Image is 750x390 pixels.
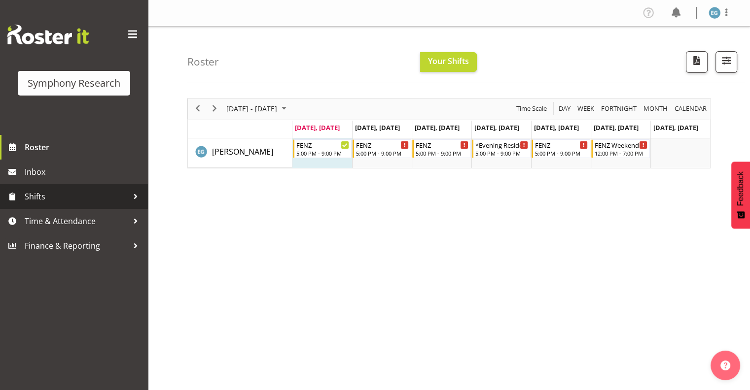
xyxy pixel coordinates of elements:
span: [DATE], [DATE] [653,123,698,132]
div: Symphony Research [28,76,120,91]
span: Shifts [25,189,128,204]
div: Evelyn Gray"s event - FENZ Weekend Begin From Saturday, August 16, 2025 at 12:00:00 PM GMT+12:00 ... [591,139,650,158]
div: 5:00 PM - 9:00 PM [535,149,588,157]
div: previous period [189,98,206,119]
div: Evelyn Gray"s event - FENZ Begin From Friday, August 15, 2025 at 5:00:00 PM GMT+12:00 Ends At Fri... [532,139,590,158]
div: FENZ [535,140,588,150]
span: Time & Attendance [25,214,128,228]
table: Timeline Week of August 11, 2025 [292,138,710,168]
div: Evelyn Gray"s event - FENZ Begin From Monday, August 11, 2025 at 5:00:00 PM GMT+12:00 Ends At Mon... [293,139,352,158]
button: Feedback - Show survey [731,162,750,228]
button: Timeline Week [576,102,596,115]
button: Time Scale [515,102,549,115]
span: [DATE], [DATE] [474,123,519,132]
button: Month [673,102,709,115]
button: Next [208,102,221,115]
div: Evelyn Gray"s event - FENZ Begin From Wednesday, August 13, 2025 at 5:00:00 PM GMT+12:00 Ends At ... [412,139,471,158]
div: August 11 - 17, 2025 [223,98,292,119]
div: 12:00 PM - 7:00 PM [595,149,647,157]
a: [PERSON_NAME] [212,146,273,158]
span: [DATE], [DATE] [594,123,639,132]
span: Day [558,102,571,115]
span: [DATE], [DATE] [295,123,340,132]
div: 5:00 PM - 9:00 PM [475,149,528,157]
div: 5:00 PM - 9:00 PM [416,149,468,157]
span: Month [643,102,669,115]
span: Inbox [25,164,143,179]
td: Evelyn Gray resource [188,138,292,168]
div: next period [206,98,223,119]
span: [DATE], [DATE] [355,123,400,132]
button: Fortnight [600,102,639,115]
span: Time Scale [515,102,548,115]
div: FENZ [296,140,349,150]
span: [DATE], [DATE] [415,123,460,132]
img: help-xxl-2.png [720,360,730,370]
button: Your Shifts [420,52,477,72]
div: *Evening Residential Shift 5-9pm [475,140,528,150]
div: Evelyn Gray"s event - FENZ Begin From Tuesday, August 12, 2025 at 5:00:00 PM GMT+12:00 Ends At Tu... [353,139,411,158]
span: [DATE] - [DATE] [225,102,278,115]
button: Timeline Day [557,102,572,115]
span: Fortnight [600,102,638,115]
img: evelyn-gray1866.jpg [709,7,720,19]
button: Filter Shifts [715,51,737,73]
span: Week [576,102,595,115]
span: [PERSON_NAME] [212,146,273,157]
div: FENZ [416,140,468,150]
div: 5:00 PM - 9:00 PM [356,149,409,157]
div: FENZ Weekend [595,140,647,150]
span: calendar [674,102,708,115]
span: [DATE], [DATE] [534,123,579,132]
span: Your Shifts [428,56,469,66]
div: 5:00 PM - 9:00 PM [296,149,349,157]
div: FENZ [356,140,409,150]
span: Roster [25,140,143,155]
div: Timeline Week of August 11, 2025 [187,98,711,168]
button: August 2025 [225,102,291,115]
img: Rosterit website logo [7,25,89,44]
h4: Roster [187,56,219,67]
span: Finance & Reporting [25,238,128,253]
div: Evelyn Gray"s event - *Evening Residential Shift 5-9pm Begin From Thursday, August 14, 2025 at 5:... [472,139,531,158]
button: Download a PDF of the roster according to the set date range. [686,51,708,73]
span: Feedback [736,171,745,206]
button: Timeline Month [642,102,670,115]
button: Previous [191,102,205,115]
